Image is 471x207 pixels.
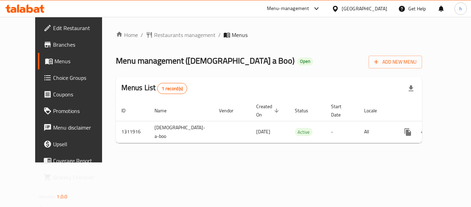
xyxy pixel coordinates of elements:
td: 1311916 [116,121,149,143]
span: 1.0.0 [57,192,67,201]
span: Vendor [219,106,242,115]
a: Menus [38,53,114,69]
a: Home [116,31,138,39]
a: Coverage Report [38,152,114,169]
span: Menu management ( [DEMOGRAPHIC_DATA] a Boo ) [116,53,294,68]
li: / [141,31,143,39]
span: Menus [54,57,108,65]
span: Edit Restaurant [53,24,108,32]
div: Open [297,57,313,66]
a: Restaurants management [146,31,216,39]
span: ID [121,106,134,115]
span: Coupons [53,90,108,98]
td: [DEMOGRAPHIC_DATA]-a-boo [149,121,213,143]
a: Coupons [38,86,114,103]
span: Start Date [331,102,350,119]
button: Change Status [416,124,433,140]
div: [GEOGRAPHIC_DATA] [342,5,387,12]
span: Grocery Checklist [53,173,108,181]
span: [DATE] [256,127,270,136]
span: Upsell [53,140,108,148]
td: - [325,121,359,143]
span: Locale [364,106,386,115]
a: Promotions [38,103,114,119]
span: Restaurants management [154,31,216,39]
span: Status [295,106,317,115]
span: Branches [53,40,108,49]
span: Version: [39,192,56,201]
div: Total records count [157,83,187,94]
a: Choice Groups [38,69,114,86]
span: Menu disclaimer [53,123,108,132]
h2: Menus List [121,83,187,94]
a: Branches [38,36,114,53]
span: Choice Groups [53,74,108,82]
div: Export file [403,80,419,97]
nav: breadcrumb [116,31,422,39]
td: All [359,121,394,143]
span: Promotions [53,107,108,115]
span: Menus [232,31,248,39]
span: Coverage Report [53,157,108,165]
span: Name [154,106,176,115]
a: Menu disclaimer [38,119,114,136]
button: more [400,124,416,140]
span: Active [295,128,312,136]
span: 1 record(s) [158,85,187,92]
span: Open [297,58,313,64]
a: Upsell [38,136,114,152]
div: Menu-management [267,4,309,13]
span: h [459,5,462,12]
a: Edit Restaurant [38,20,114,36]
button: Add New Menu [369,56,422,68]
span: Created On [256,102,281,119]
li: / [218,31,221,39]
span: Add New Menu [374,58,417,66]
a: Grocery Checklist [38,169,114,186]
